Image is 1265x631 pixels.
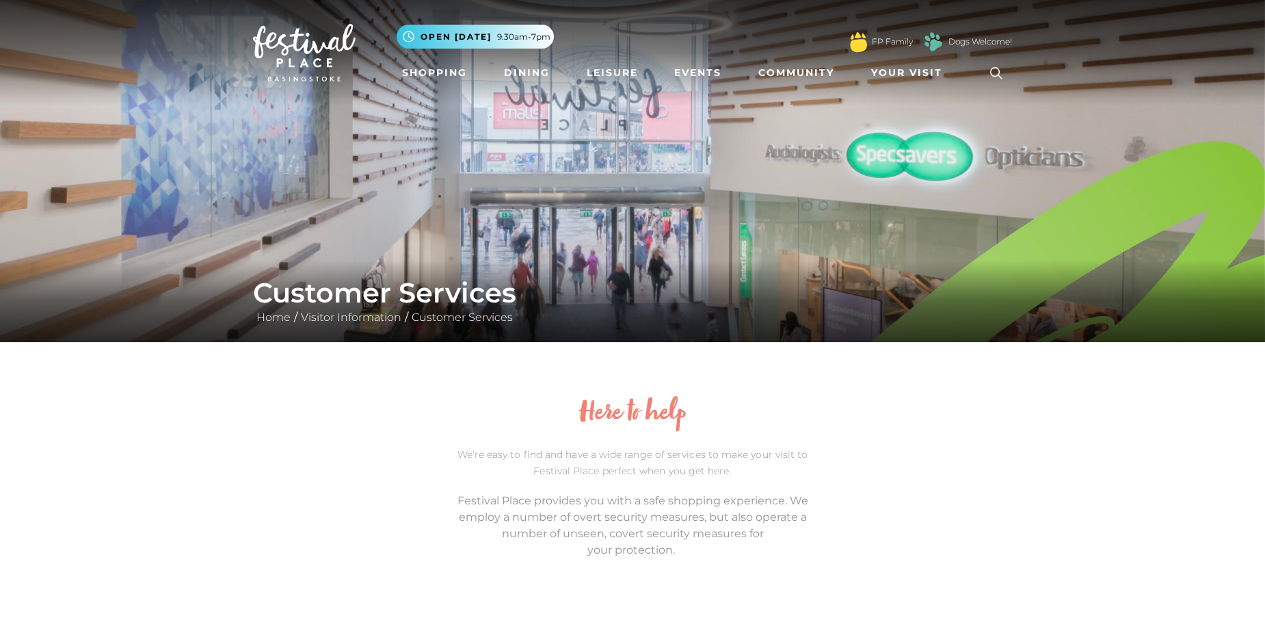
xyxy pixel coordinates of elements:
a: Leisure [581,60,643,86]
img: Festival Place Logo [253,24,356,81]
div: / / [243,276,1022,326]
span: Open [DATE] [421,31,492,43]
h1: Customer Services [253,276,1012,309]
a: Shopping [397,60,472,86]
a: FP Family [872,36,913,48]
a: Dogs Welcome! [948,36,1012,48]
h2: Here to help [448,398,817,429]
span: Your Visit [871,66,942,80]
span: your protection. [587,543,675,556]
a: Dining [498,60,555,86]
span: Festival Place provides you with a safe shopping experience. We employ a number of overt security... [457,494,808,540]
span: 9.30am-7pm [497,31,550,43]
a: Visitor Information [297,311,405,324]
a: Home [253,311,294,324]
a: Events [669,60,727,86]
button: Open [DATE] 9.30am-7pm [397,25,554,49]
span: We're easy to find and have a wide range of services to make your visit to Festival Place perfect... [457,448,808,477]
a: Community [753,60,840,86]
a: Your Visit [866,60,955,86]
a: Customer Services [408,311,516,324]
